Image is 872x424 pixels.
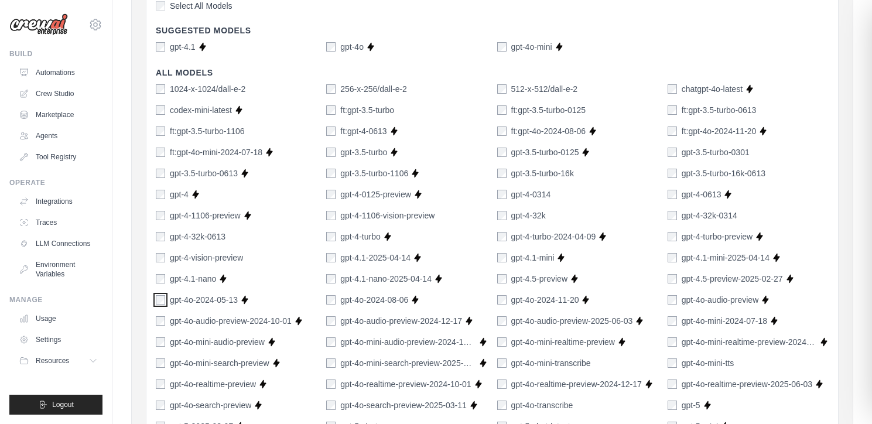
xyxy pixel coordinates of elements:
[326,337,336,347] input: gpt-4o-mini-audio-preview-2024-12-17
[340,125,387,137] label: ft:gpt-4-0613
[9,49,102,59] div: Build
[668,274,677,283] input: gpt-4.5-preview-2025-02-27
[326,169,336,178] input: gpt-3.5-turbo-1106
[156,379,165,389] input: gpt-4o-realtime-preview
[156,148,165,157] input: ft:gpt-4o-mini-2024-07-18
[668,126,677,136] input: ft:gpt-4o-2024-11-20
[668,148,677,157] input: gpt-3.5-turbo-0301
[668,358,677,368] input: gpt-4o-mini-tts
[668,84,677,94] input: chatgpt-4o-latest
[340,336,476,348] label: gpt-4o-mini-audio-preview-2024-12-17
[14,63,102,82] a: Automations
[156,105,165,115] input: codex-mini-latest
[326,232,336,241] input: gpt-4-turbo
[668,190,677,199] input: gpt-4-0613
[511,399,573,411] label: gpt-4o-transcribe
[511,231,596,242] label: gpt-4-turbo-2024-04-09
[326,274,336,283] input: gpt-4.1-nano-2025-04-14
[682,146,750,158] label: gpt-3.5-turbo-0301
[170,294,238,306] label: gpt-4o-2024-05-13
[682,189,721,200] label: gpt-4-0613
[326,253,336,262] input: gpt-4.1-2025-04-14
[340,315,462,327] label: gpt-4o-audio-preview-2024-12-17
[14,192,102,211] a: Integrations
[497,190,507,199] input: gpt-4-0314
[682,125,757,137] label: ft:gpt-4o-2024-11-20
[9,395,102,415] button: Logout
[497,232,507,241] input: gpt-4-turbo-2024-04-09
[340,189,411,200] label: gpt-4-0125-preview
[497,401,507,410] input: gpt-4o-transcribe
[668,316,677,326] input: gpt-4o-mini-2024-07-18
[340,231,380,242] label: gpt-4-turbo
[14,84,102,103] a: Crew Studio
[14,309,102,328] a: Usage
[170,41,196,53] label: gpt-4.1
[511,315,633,327] label: gpt-4o-audio-preview-2025-06-03
[668,211,677,220] input: gpt-4-32k-0314
[156,84,165,94] input: 1024-x-1024/dall-e-2
[497,337,507,347] input: gpt-4o-mini-realtime-preview
[511,252,555,264] label: gpt-4.1-mini
[813,368,872,424] iframe: Chat Widget
[682,399,700,411] label: gpt-5
[511,189,551,200] label: gpt-4-0314
[170,210,241,221] label: gpt-4-1106-preview
[340,167,408,179] label: gpt-3.5-turbo-1106
[156,274,165,283] input: gpt-4.1-nano
[668,401,677,410] input: gpt-5
[156,316,165,326] input: gpt-4o-audio-preview-2024-10-01
[170,252,243,264] label: gpt-4-vision-preview
[340,273,432,285] label: gpt-4.1-nano-2025-04-14
[156,337,165,347] input: gpt-4o-mini-audio-preview
[682,252,770,264] label: gpt-4.1-mini-2025-04-14
[326,126,336,136] input: ft:gpt-4-0613
[326,105,336,115] input: ft:gpt-3.5-turbo
[682,294,759,306] label: gpt-4o-audio-preview
[170,273,216,285] label: gpt-4.1-nano
[326,84,336,94] input: 256-x-256/dall-e-2
[326,211,336,220] input: gpt-4-1106-vision-preview
[156,126,165,136] input: ft:gpt-3.5-turbo-1106
[497,169,507,178] input: gpt-3.5-turbo-16k
[511,83,578,95] label: 512-x-512/dall-e-2
[511,125,586,137] label: ft:gpt-4o-2024-08-06
[340,146,387,158] label: gpt-3.5-turbo
[14,105,102,124] a: Marketplace
[156,211,165,220] input: gpt-4-1106-preview
[156,190,165,199] input: gpt-4
[511,336,615,348] label: gpt-4o-mini-realtime-preview
[497,105,507,115] input: ft:gpt-3.5-turbo-0125
[156,295,165,305] input: gpt-4o-2024-05-13
[511,146,579,158] label: gpt-3.5-turbo-0125
[497,148,507,157] input: gpt-3.5-turbo-0125
[682,336,817,348] label: gpt-4o-mini-realtime-preview-2024-12-17
[682,83,743,95] label: chatgpt-4o-latest
[326,379,336,389] input: gpt-4o-realtime-preview-2024-10-01
[156,42,165,52] input: gpt-4.1
[156,67,829,78] h4: All Models
[326,190,336,199] input: gpt-4-0125-preview
[170,167,238,179] label: gpt-3.5-turbo-0613
[170,357,269,369] label: gpt-4o-mini-search-preview
[52,400,74,409] span: Logout
[156,232,165,241] input: gpt-4-32k-0613
[668,379,677,389] input: gpt-4o-realtime-preview-2025-06-03
[511,210,546,221] label: gpt-4-32k
[340,83,407,95] label: 256-x-256/dall-e-2
[340,399,467,411] label: gpt-4o-search-preview-2025-03-11
[511,294,579,306] label: gpt-4o-2024-11-20
[497,379,507,389] input: gpt-4o-realtime-preview-2024-12-17
[340,252,411,264] label: gpt-4.1-2025-04-14
[170,399,251,411] label: gpt-4o-search-preview
[497,316,507,326] input: gpt-4o-audio-preview-2025-06-03
[511,104,586,116] label: ft:gpt-3.5-turbo-0125
[36,356,69,365] span: Resources
[326,148,336,157] input: gpt-3.5-turbo
[682,357,734,369] label: gpt-4o-mini-tts
[497,211,507,220] input: gpt-4-32k
[156,401,165,410] input: gpt-4o-search-preview
[9,178,102,187] div: Operate
[682,104,757,116] label: ft:gpt-3.5-turbo-0613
